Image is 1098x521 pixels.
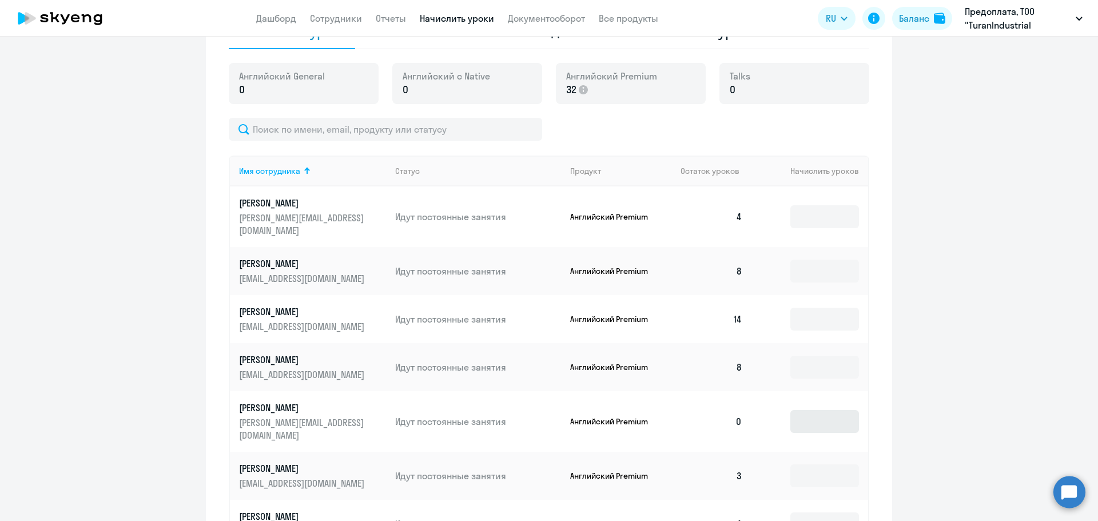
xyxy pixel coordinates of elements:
div: Остаток уроков [681,166,751,176]
p: [PERSON_NAME][EMAIL_ADDRESS][DOMAIN_NAME] [239,212,367,237]
span: Английский с Native [403,70,490,82]
div: Имя сотрудника [239,166,386,176]
p: Английский Premium [570,362,656,372]
button: Балансbalance [892,7,952,30]
p: Английский Premium [570,314,656,324]
span: Английский General [239,70,325,82]
p: [EMAIL_ADDRESS][DOMAIN_NAME] [239,320,367,333]
p: Идут постоянные занятия [395,361,561,373]
div: Статус [395,166,561,176]
a: Начислить уроки [420,13,494,24]
p: [EMAIL_ADDRESS][DOMAIN_NAME] [239,272,367,285]
div: Продукт [570,166,601,176]
span: 0 [239,82,245,97]
span: Talks [730,70,750,82]
p: Идут постоянные занятия [395,210,561,223]
p: [PERSON_NAME] [239,305,367,318]
span: 0 [730,82,735,97]
p: Идут постоянные занятия [395,313,561,325]
p: [PERSON_NAME] [239,353,367,366]
th: Начислить уроков [751,156,868,186]
button: RU [818,7,856,30]
p: [PERSON_NAME] [239,401,367,414]
a: [PERSON_NAME][PERSON_NAME][EMAIL_ADDRESS][DOMAIN_NAME] [239,401,386,442]
button: Предоплата, ТОО "TuranIndustrial (ТуранИндастриал)" [959,5,1088,32]
a: Все продукты [599,13,658,24]
td: 0 [671,391,751,452]
td: 14 [671,295,751,343]
span: 0 [403,82,408,97]
div: Имя сотрудника [239,166,300,176]
div: Статус [395,166,420,176]
p: [EMAIL_ADDRESS][DOMAIN_NAME] [239,477,367,490]
a: Сотрудники [310,13,362,24]
p: Английский Premium [570,266,656,276]
div: Продукт [570,166,672,176]
p: [PERSON_NAME][EMAIL_ADDRESS][DOMAIN_NAME] [239,416,367,442]
a: Дашборд [256,13,296,24]
div: Баланс [899,11,929,25]
p: [PERSON_NAME] [239,257,367,270]
p: Английский Premium [570,416,656,427]
span: Остаток уроков [681,166,739,176]
img: balance [934,13,945,24]
a: Документооборот [508,13,585,24]
td: 3 [671,452,751,500]
p: [EMAIL_ADDRESS][DOMAIN_NAME] [239,368,367,381]
td: 8 [671,343,751,391]
p: Идут постоянные занятия [395,415,561,428]
a: [PERSON_NAME][EMAIL_ADDRESS][DOMAIN_NAME] [239,462,386,490]
a: [PERSON_NAME][EMAIL_ADDRESS][DOMAIN_NAME] [239,305,386,333]
p: Английский Premium [570,212,656,222]
a: [PERSON_NAME][EMAIL_ADDRESS][DOMAIN_NAME] [239,257,386,285]
td: 8 [671,247,751,295]
td: 4 [671,186,751,247]
p: Идут постоянные занятия [395,265,561,277]
p: Английский Premium [570,471,656,481]
span: 32 [566,82,576,97]
p: Предоплата, ТОО "TuranIndustrial (ТуранИндастриал)" [965,5,1071,32]
a: [PERSON_NAME][PERSON_NAME][EMAIL_ADDRESS][DOMAIN_NAME] [239,197,386,237]
span: Английский Premium [566,70,657,82]
p: [PERSON_NAME] [239,462,367,475]
p: [PERSON_NAME] [239,197,367,209]
span: RU [826,11,836,25]
a: Отчеты [376,13,406,24]
a: [PERSON_NAME][EMAIL_ADDRESS][DOMAIN_NAME] [239,353,386,381]
p: Идут постоянные занятия [395,470,561,482]
input: Поиск по имени, email, продукту или статусу [229,118,542,141]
